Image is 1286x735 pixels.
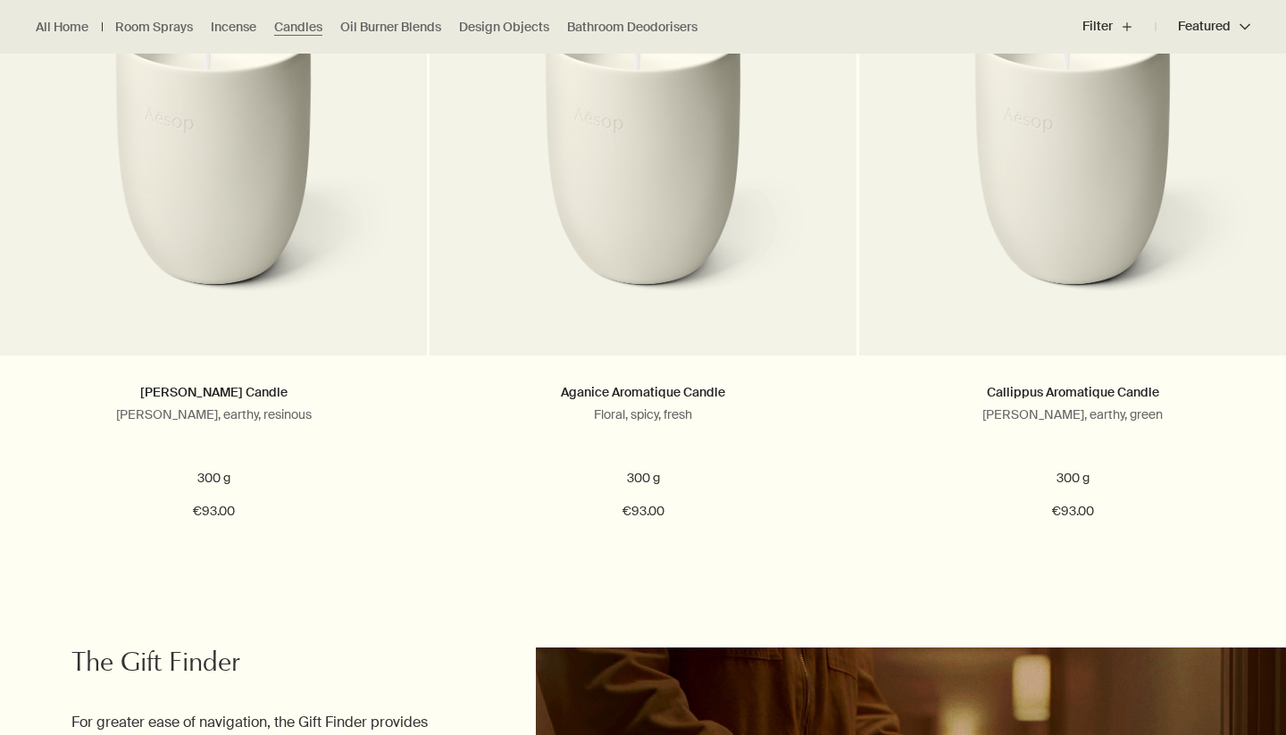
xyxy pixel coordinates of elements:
a: Oil Burner Blends [340,19,441,36]
span: €93.00 [622,501,664,522]
span: €93.00 [1052,501,1094,522]
span: €93.00 [193,501,235,522]
img: Poured candle in a white ceramic vessel. [27,3,400,329]
a: Incense [211,19,256,36]
a: All Home [36,19,88,36]
img: Poured candle in a white ceramic vessel. [456,3,830,329]
p: Floral, spicy, fresh [456,406,830,422]
a: [PERSON_NAME] Candle [140,384,288,400]
a: Design Objects [459,19,549,36]
a: Callippus Aromatique Candle [987,384,1159,400]
p: [PERSON_NAME], earthy, green [886,406,1259,422]
button: Featured [1156,5,1250,48]
img: Poured candle in a white ceramic vessel. [886,3,1259,329]
h2: The Gift Finder [71,647,429,683]
a: Candles [274,19,322,36]
p: [PERSON_NAME], earthy, resinous [27,406,400,422]
button: Filter [1082,5,1156,48]
a: Bathroom Deodorisers [567,19,697,36]
a: Room Sprays [115,19,193,36]
a: Aganice Aromatique Candle [561,384,725,400]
